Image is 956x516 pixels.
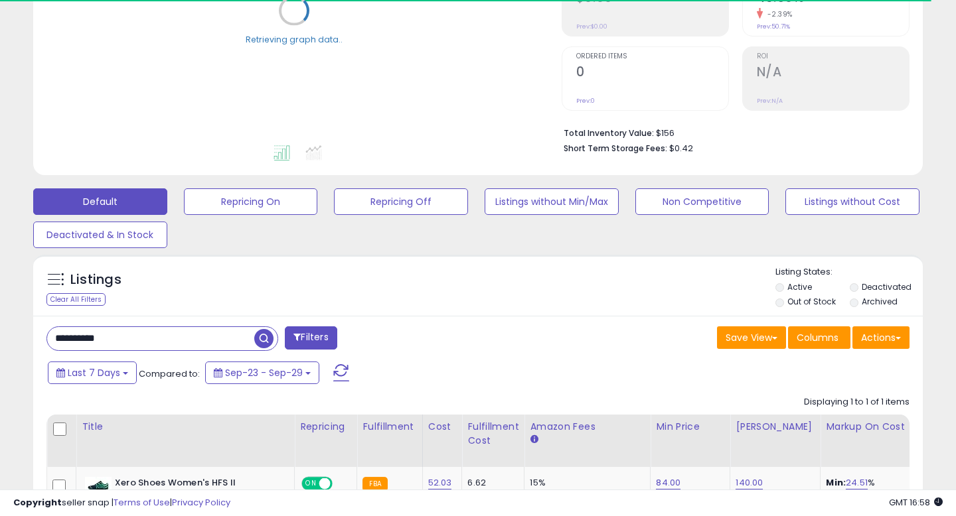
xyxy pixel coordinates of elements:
span: Columns [797,331,838,344]
div: Repricing [300,420,351,434]
button: Save View [717,326,786,349]
div: Retrieving graph data.. [246,33,343,45]
a: 84.00 [656,476,680,489]
span: 2025-10-7 16:58 GMT [889,496,943,509]
label: Deactivated [862,281,912,292]
button: Filters [285,326,337,350]
small: Amazon Fees. [530,434,538,446]
b: Total Inventory Value: [564,127,654,139]
h2: 0 [576,64,728,82]
button: Sep-23 - Sep-29 [205,361,319,384]
button: Non Competitive [635,188,769,215]
button: Repricing Off [334,188,468,215]
a: Terms of Use [114,496,170,509]
label: Archived [862,296,898,307]
b: Min: [826,476,846,489]
div: Amazon Fees [530,420,645,434]
b: Short Term Storage Fees: [564,143,667,154]
div: Title [82,420,289,434]
span: $0.42 [669,142,693,155]
div: Fulfillment [362,420,416,434]
label: Active [787,281,812,292]
button: Listings without Min/Max [485,188,619,215]
div: Cost [428,420,457,434]
small: Prev: 50.71% [757,23,790,31]
li: $156 [564,124,900,140]
button: Repricing On [184,188,318,215]
div: Displaying 1 to 1 of 1 items [804,396,910,409]
h5: Listings [70,271,121,289]
small: Prev: N/A [757,97,783,105]
a: Privacy Policy [172,496,230,509]
label: Out of Stock [787,296,836,307]
a: 52.03 [428,476,452,489]
div: Markup on Cost [826,420,941,434]
button: Actions [852,326,910,349]
button: Columns [788,326,850,349]
span: Ordered Items [576,53,728,60]
h2: N/A [757,64,909,82]
a: 24.51 [846,476,868,489]
div: Min Price [656,420,724,434]
strong: Copyright [13,496,62,509]
span: Sep-23 - Sep-29 [225,366,303,379]
span: Compared to: [139,367,200,380]
small: Prev: 0 [576,97,595,105]
div: Clear All Filters [46,293,106,306]
span: ROI [757,53,909,60]
button: Deactivated & In Stock [33,222,167,248]
small: -2.39% [763,9,793,19]
small: Prev: $0.00 [576,23,607,31]
div: seller snap | | [13,497,230,509]
button: Listings without Cost [785,188,919,215]
p: Listing States: [775,266,923,279]
span: Last 7 Days [68,366,120,379]
div: [PERSON_NAME] [736,420,815,434]
button: Default [33,188,167,215]
div: Fulfillment Cost [467,420,518,448]
button: Last 7 Days [48,361,137,384]
th: The percentage added to the cost of goods (COGS) that forms the calculator for Min & Max prices. [821,415,947,467]
a: 140.00 [736,476,763,489]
